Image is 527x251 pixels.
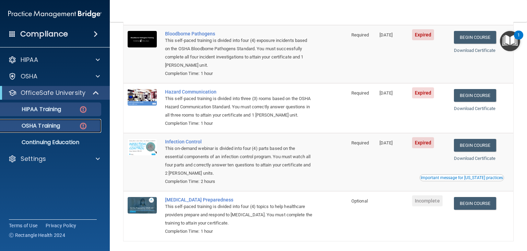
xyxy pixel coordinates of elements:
a: Hazard Communication [165,89,313,95]
span: Required [351,90,369,96]
div: This on-demand webinar is divided into four (4) parts based on the essential components of an inf... [165,144,313,177]
span: Expired [412,87,434,98]
a: Begin Course [454,89,496,102]
span: Required [351,140,369,145]
span: Incomplete [412,195,443,206]
a: HIPAA [8,56,100,64]
span: Expired [412,137,434,148]
div: Completion Time: 1 hour [165,227,313,236]
span: [DATE] [379,140,393,145]
h4: Compliance [20,29,68,39]
a: Begin Course [454,31,496,44]
span: Required [351,32,369,37]
div: Completion Time: 1 hour [165,69,313,78]
div: This self-paced training is divided into four (4) exposure incidents based on the OSHA Bloodborne... [165,36,313,69]
a: Terms of Use [9,222,37,229]
div: This self-paced training is divided into four (4) topics to help healthcare providers prepare and... [165,203,313,227]
a: Download Certificate [454,106,495,111]
a: Privacy Policy [46,222,77,229]
a: Bloodborne Pathogens [165,31,313,36]
a: OfficeSafe University [8,89,99,97]
p: Continuing Education [4,139,98,146]
a: Download Certificate [454,48,495,53]
span: [DATE] [379,90,393,96]
img: danger-circle.6113f641.png [79,105,87,114]
a: Settings [8,155,100,163]
p: Settings [21,155,46,163]
button: Open Resource Center, 1 new notification [500,31,520,51]
p: OSHA [21,72,38,80]
button: Read this if you are a dental practitioner in the state of CA [420,174,504,181]
p: OfficeSafe University [21,89,85,97]
a: OSHA [8,72,100,80]
p: HIPAA Training [4,106,61,113]
div: Completion Time: 1 hour [165,119,313,128]
a: Infection Control [165,139,313,144]
img: danger-circle.6113f641.png [79,122,87,130]
div: 1 [517,35,520,44]
img: PMB logo [8,7,102,21]
span: Ⓒ Rectangle Health 2024 [9,232,65,239]
a: Begin Course [454,139,496,152]
a: [MEDICAL_DATA] Preparedness [165,197,313,203]
a: Begin Course [454,197,496,210]
p: HIPAA [21,56,38,64]
iframe: Drift Widget Chat Controller [409,203,519,230]
span: Expired [412,29,434,40]
span: Optional [351,198,368,204]
div: This self-paced training is divided into three (3) rooms based on the OSHA Hazard Communication S... [165,95,313,119]
a: Download Certificate [454,156,495,161]
div: Important message for [US_STATE] practices [421,176,503,180]
span: [DATE] [379,32,393,37]
p: OSHA Training [4,122,60,129]
div: Completion Time: 2 hours [165,177,313,186]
